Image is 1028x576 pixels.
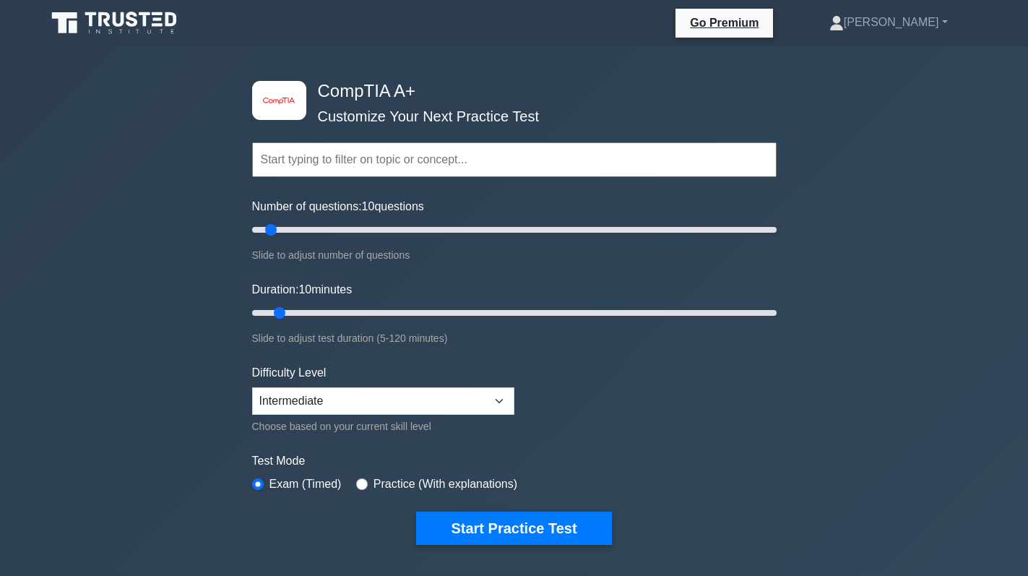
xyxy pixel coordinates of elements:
[681,14,767,32] a: Go Premium
[312,81,706,102] h4: CompTIA A+
[252,330,777,347] div: Slide to adjust test duration (5-120 minutes)
[416,512,611,545] button: Start Practice Test
[362,200,375,212] span: 10
[252,364,327,382] label: Difficulty Level
[252,198,424,215] label: Number of questions: questions
[298,283,311,296] span: 10
[252,246,777,264] div: Slide to adjust number of questions
[795,8,982,37] a: [PERSON_NAME]
[252,418,514,435] div: Choose based on your current skill level
[252,142,777,177] input: Start typing to filter on topic or concept...
[252,452,777,470] label: Test Mode
[252,281,353,298] label: Duration: minutes
[373,476,517,493] label: Practice (With explanations)
[269,476,342,493] label: Exam (Timed)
